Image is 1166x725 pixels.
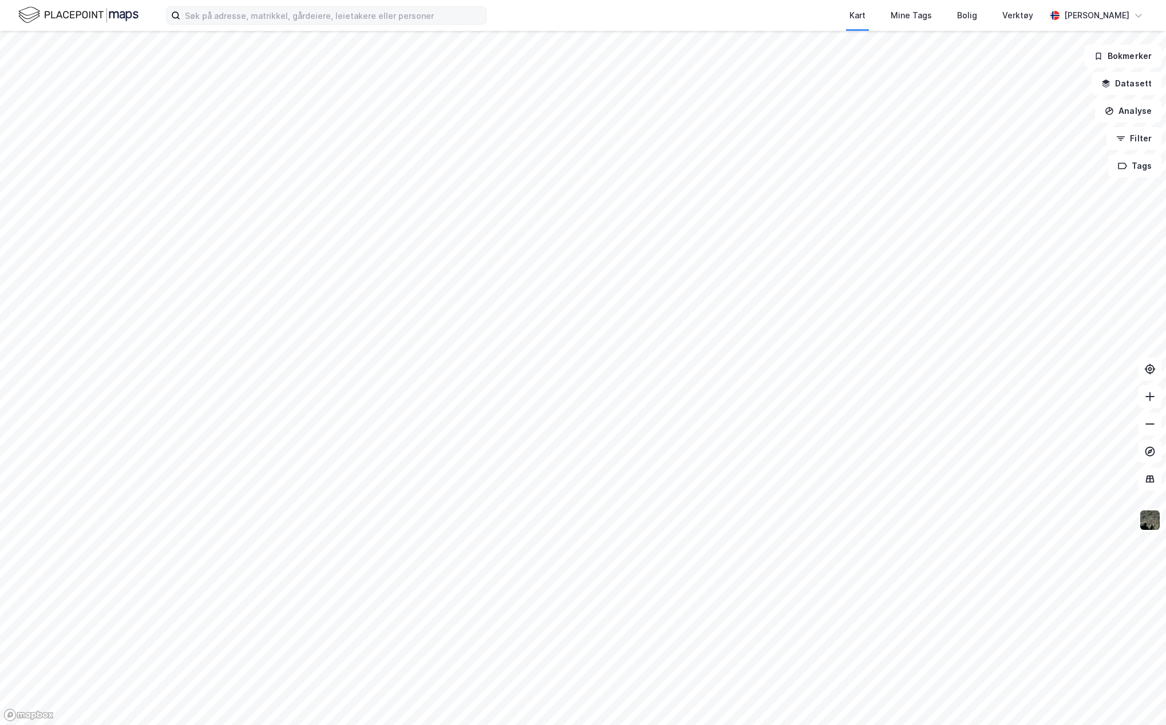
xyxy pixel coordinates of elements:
[18,5,139,25] img: logo.f888ab2527a4732fd821a326f86c7f29.svg
[957,9,977,22] div: Bolig
[1109,670,1166,725] div: Kontrollprogram for chat
[1064,9,1129,22] div: [PERSON_NAME]
[849,9,865,22] div: Kart
[1002,9,1033,22] div: Verktøy
[891,9,932,22] div: Mine Tags
[1109,670,1166,725] iframe: Chat Widget
[180,7,486,24] input: Søk på adresse, matrikkel, gårdeiere, leietakere eller personer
